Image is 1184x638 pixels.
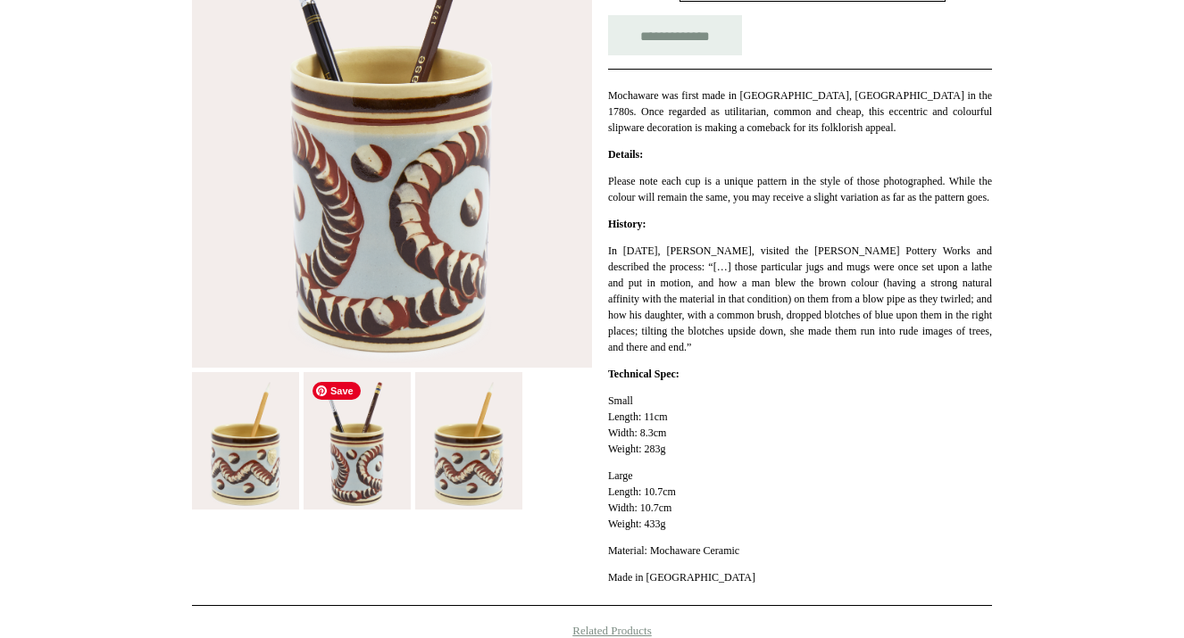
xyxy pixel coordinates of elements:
h4: Related Products [146,624,1038,638]
p: Mochaware was first made in [GEOGRAPHIC_DATA], [GEOGRAPHIC_DATA] in the 1780s. Once regarded as u... [608,87,992,136]
img: Sky Blue Mochaware Ceramic Pen Pot, 'Earth Worm' [304,372,411,510]
strong: Details: [608,148,643,161]
p: Large Length: 10.7cm Width: 10.7cm Weight: 433g [608,468,992,532]
p: Material: Mochaware Ceramic [608,543,992,559]
p: In [DATE], [PERSON_NAME], visited the [PERSON_NAME] Pottery Works and described the process: “[…]... [608,243,992,355]
strong: History: [608,218,646,230]
p: Please note each cup is a unique pattern in the style of those photographed. While the colour wil... [608,173,992,205]
p: Small Length: 11cm Width: 8.3cm Weight: 283g [608,393,992,457]
img: Sky Blue Mochaware Ceramic Pen Pot, 'Earth Worm' [192,372,299,510]
p: Made in [GEOGRAPHIC_DATA] [608,569,992,585]
img: Sky Blue Mochaware Ceramic Pen Pot, 'Earth Worm' [415,372,522,510]
span: Save [313,382,361,400]
strong: Technical Spec: [608,368,680,380]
